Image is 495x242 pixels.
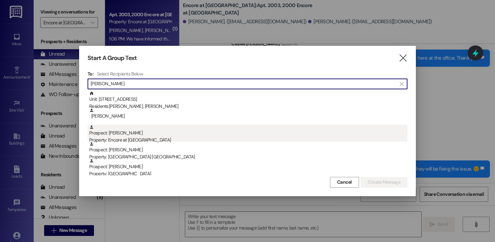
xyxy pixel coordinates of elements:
[361,177,407,188] button: Create Message
[330,177,359,188] button: Cancel
[89,137,407,144] div: Property: Encore at [GEOGRAPHIC_DATA]
[89,170,407,177] div: Property: [GEOGRAPHIC_DATA]
[88,91,407,108] div: Unit: [STREET_ADDRESS]Residents:[PERSON_NAME], [PERSON_NAME]
[398,55,407,62] i: 
[89,91,407,110] div: Unit: [STREET_ADDRESS]
[88,158,407,175] div: Prospect: [PERSON_NAME]Property: [GEOGRAPHIC_DATA]
[368,179,400,186] span: Create Message
[88,142,407,158] div: Prospect: [PERSON_NAME]Property: [GEOGRAPHIC_DATA] [GEOGRAPHIC_DATA]
[337,179,352,186] span: Cancel
[396,79,407,89] button: Clear text
[89,158,407,178] div: Prospect: [PERSON_NAME]
[89,103,407,110] div: Residents: [PERSON_NAME], [PERSON_NAME]
[97,71,143,77] h4: Select Recipients Below
[88,108,407,125] div: : [PERSON_NAME]
[88,125,407,142] div: Prospect: [PERSON_NAME]Property: Encore at [GEOGRAPHIC_DATA]
[89,125,407,144] div: Prospect: [PERSON_NAME]
[88,71,94,77] h3: To:
[89,153,407,160] div: Property: [GEOGRAPHIC_DATA] [GEOGRAPHIC_DATA]
[88,54,137,62] h3: Start A Group Text
[89,108,407,120] div: : [PERSON_NAME]
[400,81,403,87] i: 
[89,142,407,161] div: Prospect: [PERSON_NAME]
[91,79,396,89] input: Search for any contact or apartment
